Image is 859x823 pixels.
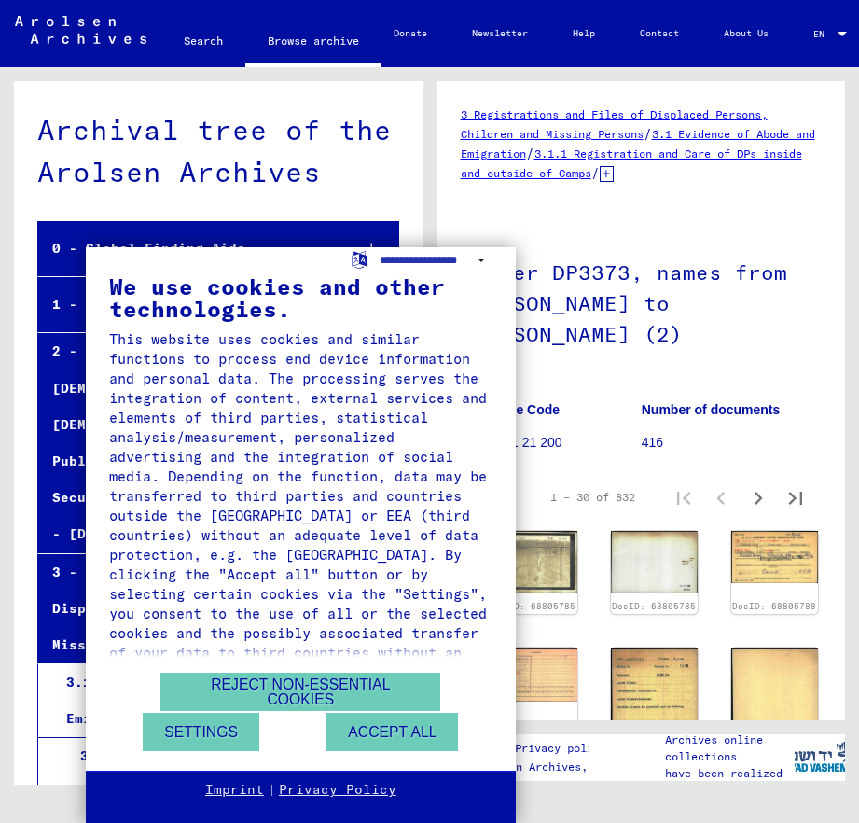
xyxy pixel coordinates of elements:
[109,275,492,320] div: We use cookies and other technologies.
[279,781,396,800] a: Privacy Policy
[205,781,264,800] a: Imprint
[160,673,440,711] button: Reject non-essential cookies
[109,329,492,682] div: This website uses cookies and similar functions to process end device information and personal da...
[143,713,259,751] button: Settings
[326,713,458,751] button: Accept all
